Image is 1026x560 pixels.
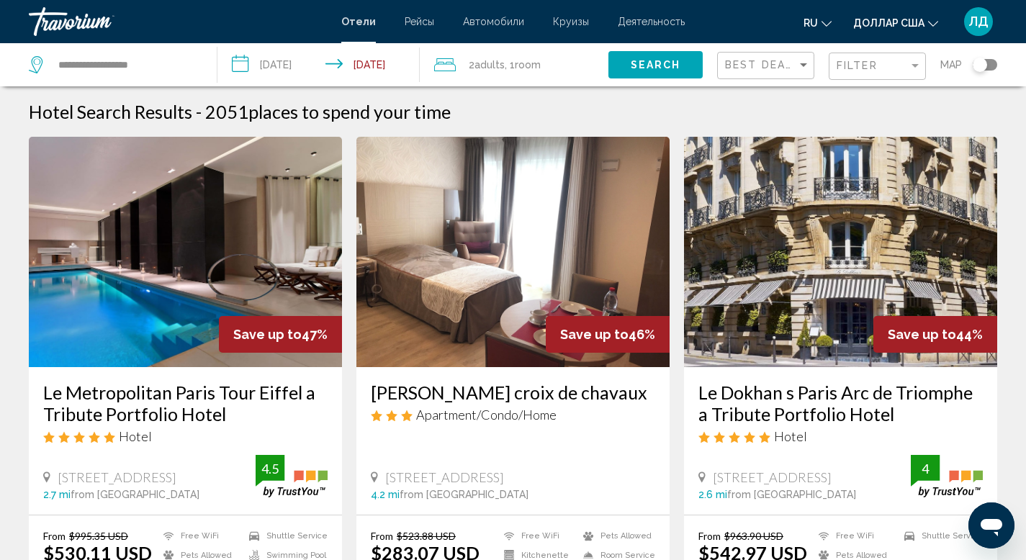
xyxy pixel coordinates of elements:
span: [STREET_ADDRESS] [713,469,832,485]
a: Деятельность [618,16,685,27]
span: from [GEOGRAPHIC_DATA] [400,489,528,500]
del: $523.88 USD [397,530,456,542]
span: 4.2 mi [371,489,400,500]
div: 44% [873,316,997,353]
div: 46% [546,316,670,353]
img: trustyou-badge.svg [256,455,328,497]
li: Pets Allowed [576,530,655,542]
span: - [196,101,202,122]
h1: Hotel Search Results [29,101,192,122]
span: 2.7 mi [43,489,71,500]
span: Search [631,60,681,71]
span: Save up to [233,327,302,342]
span: Adults [474,59,505,71]
span: Best Deals [725,59,801,71]
span: places to spend your time [248,101,451,122]
a: Le Dokhan s Paris Arc de Triomphe a Tribute Portfolio Hotel [698,381,983,425]
iframe: Кнопка запуска окна обмена сообщениями [968,502,1014,548]
span: [STREET_ADDRESS] [58,469,176,485]
span: from [GEOGRAPHIC_DATA] [727,489,856,500]
span: 2.6 mi [698,489,727,500]
a: Травориум [29,7,327,36]
span: Map [940,55,962,75]
span: Room [515,59,541,71]
button: Filter [829,52,926,81]
button: Search [608,51,703,78]
button: Изменить язык [804,12,832,33]
a: Круизы [553,16,589,27]
mat-select: Sort by [725,60,810,72]
button: Travelers: 2 adults, 0 children [420,43,608,86]
font: доллар США [853,17,924,29]
li: Free WiFi [156,530,242,542]
div: 4 [911,460,940,477]
font: ЛД [968,14,989,29]
div: 5 star Hotel [43,428,328,444]
li: Shuttle Service [242,530,328,542]
li: Free WiFi [497,530,576,542]
div: 5 star Hotel [698,428,983,444]
del: $995.35 USD [69,530,128,542]
a: Автомобили [463,16,524,27]
img: Hotel image [356,137,670,367]
span: Save up to [560,327,629,342]
img: trustyou-badge.svg [911,455,983,497]
h2: 2051 [205,101,451,122]
img: Hotel image [684,137,997,367]
span: from [GEOGRAPHIC_DATA] [71,489,199,500]
li: Free WiFi [811,530,897,542]
span: 2 [469,55,505,75]
a: Отели [341,16,376,27]
span: Hotel [774,428,807,444]
span: Filter [837,60,878,71]
button: Изменить валюту [853,12,938,33]
span: From [698,530,721,542]
span: From [43,530,66,542]
img: Hotel image [29,137,342,367]
button: Toggle map [962,58,997,71]
font: ru [804,17,818,29]
div: 47% [219,316,342,353]
del: $963.90 USD [724,530,783,542]
button: Меню пользователя [960,6,997,37]
span: [STREET_ADDRESS] [385,469,504,485]
li: Shuttle Service [897,530,983,542]
a: Рейсы [405,16,434,27]
span: From [371,530,393,542]
button: Check-in date: Nov 9, 2025 Check-out date: Nov 11, 2025 [217,43,420,86]
span: Hotel [119,428,152,444]
span: Apartment/Condo/Home [416,407,557,423]
span: , 1 [505,55,541,75]
span: Save up to [888,327,956,342]
div: 4.5 [256,460,284,477]
a: [PERSON_NAME] croix de chavaux [371,381,655,403]
a: Le Metropolitan Paris Tour Eiffel a Tribute Portfolio Hotel [43,381,328,425]
div: 3 star Apartment [371,407,655,423]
